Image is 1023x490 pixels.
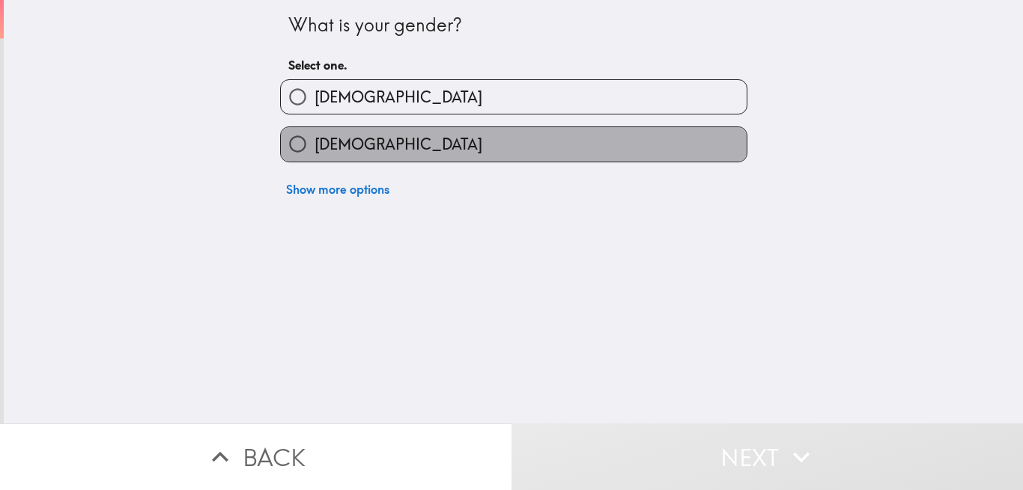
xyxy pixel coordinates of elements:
span: [DEMOGRAPHIC_DATA] [315,87,482,108]
div: What is your gender? [288,13,739,38]
button: [DEMOGRAPHIC_DATA] [281,127,747,161]
button: [DEMOGRAPHIC_DATA] [281,80,747,114]
h6: Select one. [288,57,739,73]
span: [DEMOGRAPHIC_DATA] [315,134,482,155]
button: Next [511,423,1023,490]
button: Show more options [280,174,395,204]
